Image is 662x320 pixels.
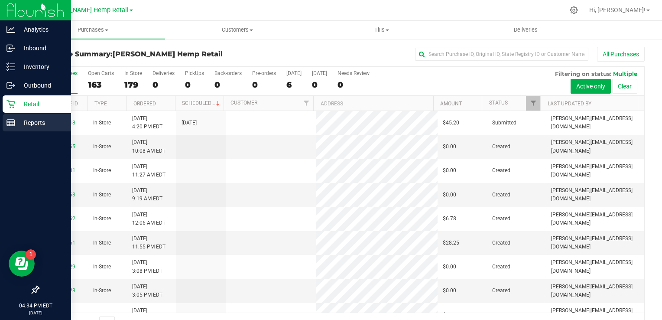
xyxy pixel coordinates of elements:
[252,80,276,90] div: 0
[21,26,165,34] span: Purchases
[93,311,111,319] span: In-Store
[165,21,309,39] a: Customers
[337,80,370,90] div: 0
[489,100,508,106] a: Status
[551,283,639,299] span: [PERSON_NAME][EMAIL_ADDRESS][DOMAIN_NAME]
[492,239,510,247] span: Created
[440,101,462,107] a: Amount
[15,24,67,35] p: Analytics
[93,167,111,175] span: In-Store
[153,70,175,76] div: Deliveries
[51,144,75,150] a: 00000065
[589,7,646,13] span: Hi, [PERSON_NAME]!
[286,70,302,76] div: [DATE]
[182,119,197,127] span: [DATE]
[312,80,327,90] div: 0
[93,263,111,271] span: In-Store
[88,70,114,76] div: Open Carts
[551,186,639,203] span: [PERSON_NAME][EMAIL_ADDRESS][DOMAIN_NAME]
[6,62,15,71] inline-svg: Inventory
[568,6,579,14] div: Manage settings
[124,70,142,76] div: In Store
[612,79,637,94] button: Clear
[15,118,67,128] p: Reports
[502,26,549,34] span: Deliveries
[51,287,75,294] a: 00000028
[93,119,111,127] span: In-Store
[6,81,15,90] inline-svg: Outbound
[443,215,456,223] span: $6.78
[551,211,639,227] span: [PERSON_NAME][EMAIL_ADDRESS][DOMAIN_NAME]
[51,192,75,198] a: 00000063
[182,100,221,106] a: Scheduled
[113,50,223,58] span: [PERSON_NAME] Hemp Retail
[443,263,456,271] span: $0.00
[443,143,456,151] span: $0.00
[6,100,15,108] inline-svg: Retail
[548,101,591,107] a: Last Updated By
[492,311,510,319] span: Created
[551,114,639,131] span: [PERSON_NAME][EMAIL_ADDRESS][DOMAIN_NAME]
[51,167,75,173] a: 00000001
[551,163,639,179] span: [PERSON_NAME][EMAIL_ADDRESS][DOMAIN_NAME]
[9,251,35,277] iframe: Resource center
[21,21,165,39] a: Purchases
[132,138,165,155] span: [DATE] 10:08 AM EDT
[571,79,611,94] button: Active only
[492,119,516,127] span: Submitted
[15,62,67,72] p: Inventory
[312,70,327,76] div: [DATE]
[230,100,257,106] a: Customer
[185,70,204,76] div: PickUps
[132,186,162,203] span: [DATE] 9:19 AM EDT
[443,239,459,247] span: $28.25
[492,287,510,295] span: Created
[443,119,459,127] span: $45.20
[51,120,75,126] a: 00000018
[4,302,67,310] p: 04:34 PM EDT
[93,191,111,199] span: In-Store
[94,101,107,107] a: Type
[443,191,456,199] span: $0.00
[93,143,111,151] span: In-Store
[6,44,15,52] inline-svg: Inbound
[133,101,156,107] a: Ordered
[6,118,15,127] inline-svg: Reports
[132,235,165,251] span: [DATE] 11:55 PM EDT
[443,311,456,319] span: $0.00
[492,263,510,271] span: Created
[443,287,456,295] span: $0.00
[492,215,510,223] span: Created
[415,48,588,61] input: Search Purchase ID, Original ID, State Registry ID or Customer Name...
[597,47,645,62] button: All Purchases
[93,239,111,247] span: In-Store
[132,211,165,227] span: [DATE] 12:06 AM EDT
[132,283,162,299] span: [DATE] 3:05 PM EDT
[443,167,456,175] span: $0.00
[492,143,510,151] span: Created
[526,96,540,111] a: Filter
[492,191,510,199] span: Created
[44,7,129,14] span: [PERSON_NAME] Hemp Retail
[124,80,142,90] div: 179
[454,21,598,39] a: Deliveries
[551,235,639,251] span: [PERSON_NAME][EMAIL_ADDRESS][DOMAIN_NAME]
[555,70,611,77] span: Filtering on status:
[310,26,453,34] span: Tills
[132,163,165,179] span: [DATE] 11:27 AM EDT
[214,70,242,76] div: Back-orders
[51,240,75,246] a: 00000061
[15,99,67,109] p: Retail
[252,70,276,76] div: Pre-orders
[6,25,15,34] inline-svg: Analytics
[299,96,313,111] a: Filter
[551,258,639,275] span: [PERSON_NAME][EMAIL_ADDRESS][DOMAIN_NAME]
[313,96,433,111] th: Address
[337,70,370,76] div: Needs Review
[88,80,114,90] div: 163
[492,167,510,175] span: Created
[51,312,75,318] a: 00000021
[51,264,75,270] a: 00000029
[38,50,240,58] h3: Purchase Summary:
